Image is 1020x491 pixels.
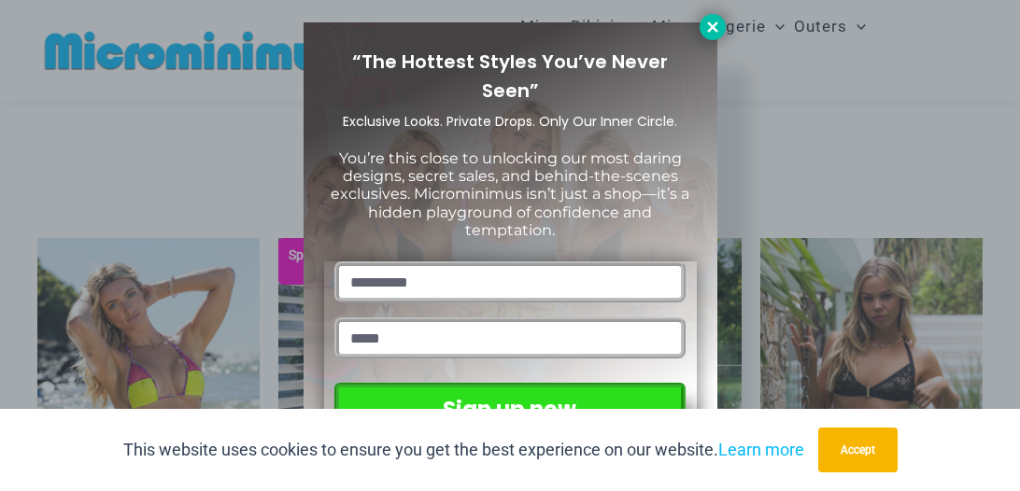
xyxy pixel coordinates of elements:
[334,383,685,436] button: Sign up now
[123,436,804,464] p: This website uses cookies to ensure you get the best experience on our website.
[343,112,677,131] span: Exclusive Looks. Private Drops. Only Our Inner Circle.
[700,14,726,40] button: Close
[718,440,804,459] a: Learn more
[818,428,898,472] button: Accept
[331,149,689,239] span: You’re this close to unlocking our most daring designs, secret sales, and behind-the-scenes exclu...
[352,49,668,104] span: “The Hottest Styles You’ve Never Seen”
